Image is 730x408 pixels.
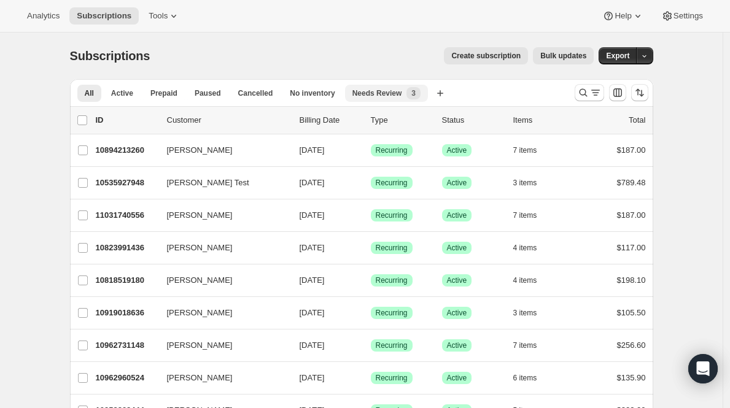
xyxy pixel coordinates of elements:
button: [PERSON_NAME] Test [160,173,282,193]
span: Active [111,88,133,98]
span: 6 items [513,373,537,383]
button: 4 items [513,272,551,289]
button: Create subscription [444,47,528,64]
span: [PERSON_NAME] [167,274,233,287]
div: Open Intercom Messenger [688,354,718,383]
span: [PERSON_NAME] [167,339,233,352]
button: [PERSON_NAME] [160,238,282,258]
button: Settings [654,7,710,25]
button: 7 items [513,142,551,159]
button: Create new view [430,85,450,102]
span: Help [615,11,631,21]
button: [PERSON_NAME] [160,140,282,160]
span: Bulk updates [540,51,586,61]
span: Tools [149,11,168,21]
div: Items [513,114,575,126]
span: 7 items [513,210,537,220]
span: Analytics [27,11,60,21]
span: Recurring [376,275,408,285]
button: Search and filter results [575,84,604,101]
span: $135.90 [617,373,646,382]
span: [PERSON_NAME] [167,209,233,221]
span: [DATE] [300,308,325,317]
div: 10823991436[PERSON_NAME][DATE]SuccessRecurringSuccessActive4 items$117.00 [96,239,646,256]
button: 3 items [513,174,551,191]
div: 10894213260[PERSON_NAME][DATE]SuccessRecurringSuccessActive7 items$187.00 [96,142,646,159]
p: 10919018636 [96,307,157,319]
span: 7 items [513,341,537,350]
span: All [85,88,94,98]
span: Active [447,341,467,350]
p: ID [96,114,157,126]
p: 10818519180 [96,274,157,287]
span: $256.60 [617,341,646,350]
span: [DATE] [300,210,325,220]
button: 7 items [513,207,551,224]
span: Recurring [376,243,408,253]
span: $789.48 [617,178,646,187]
p: Status [442,114,503,126]
button: 6 items [513,369,551,387]
span: Active [447,178,467,188]
span: Active [447,275,467,285]
span: Settings [674,11,703,21]
span: Create subscription [451,51,521,61]
button: 4 items [513,239,551,256]
span: Active [447,145,467,155]
span: [DATE] [300,341,325,350]
span: [DATE] [300,275,325,285]
span: $187.00 [617,145,646,155]
div: 10962960524[PERSON_NAME][DATE]SuccessRecurringSuccessActive6 items$135.90 [96,369,646,387]
span: Needs Review [352,88,402,98]
span: No inventory [290,88,335,98]
span: Subscriptions [70,49,150,63]
div: 10919018636[PERSON_NAME][DATE]SuccessRecurringSuccessActive3 items$105.50 [96,304,646,321]
p: 10535927948 [96,177,157,189]
button: 7 items [513,337,551,354]
p: 10894213260 [96,144,157,156]
p: 10823991436 [96,242,157,254]
span: [DATE] [300,243,325,252]
p: 11031740556 [96,209,157,221]
div: IDCustomerBilling DateTypeStatusItemsTotal [96,114,646,126]
div: Type [371,114,432,126]
span: [PERSON_NAME] [167,144,233,156]
button: Analytics [20,7,67,25]
button: Bulk updates [533,47,594,64]
span: [PERSON_NAME] [167,307,233,319]
span: 7 items [513,145,537,155]
button: [PERSON_NAME] [160,303,282,323]
p: Customer [167,114,290,126]
span: Recurring [376,178,408,188]
button: [PERSON_NAME] [160,271,282,290]
div: 10962731148[PERSON_NAME][DATE]SuccessRecurringSuccessActive7 items$256.60 [96,337,646,354]
span: $198.10 [617,275,646,285]
span: Export [606,51,629,61]
button: 3 items [513,304,551,321]
span: Recurring [376,373,408,383]
span: Recurring [376,308,408,318]
div: 10818519180[PERSON_NAME][DATE]SuccessRecurringSuccessActive4 items$198.10 [96,272,646,289]
span: Active [447,243,467,253]
div: 11031740556[PERSON_NAME][DATE]SuccessRecurringSuccessActive7 items$187.00 [96,207,646,224]
span: [DATE] [300,373,325,382]
span: $105.50 [617,308,646,317]
p: 10962731148 [96,339,157,352]
span: Subscriptions [77,11,131,21]
button: [PERSON_NAME] [160,336,282,355]
span: $187.00 [617,210,646,220]
span: Active [447,210,467,220]
span: [PERSON_NAME] [167,372,233,384]
p: 10962960524 [96,372,157,384]
button: Help [595,7,651,25]
span: Active [447,308,467,318]
span: Recurring [376,210,408,220]
div: 10535927948[PERSON_NAME] Test[DATE]SuccessRecurringSuccessActive3 items$789.48 [96,174,646,191]
span: 4 items [513,243,537,253]
button: Export [599,47,637,64]
span: 3 [411,88,416,98]
span: [DATE] [300,178,325,187]
button: Tools [141,7,187,25]
span: Recurring [376,341,408,350]
span: [DATE] [300,145,325,155]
